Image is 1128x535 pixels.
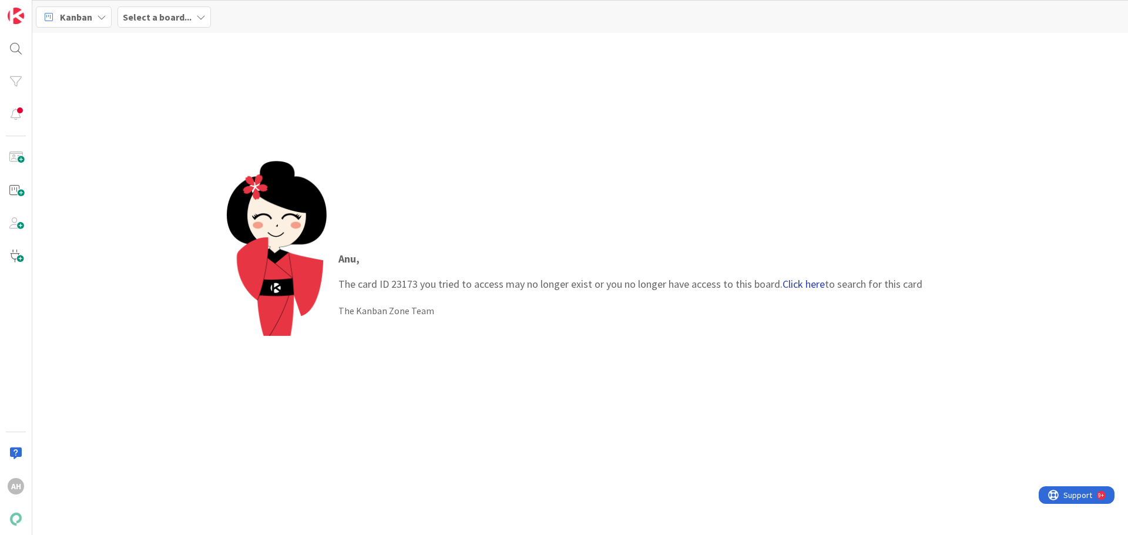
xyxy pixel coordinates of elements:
p: The card ID 23173 you tried to access may no longer exist or you no longer have access to this bo... [338,251,922,292]
div: The Kanban Zone Team [338,304,922,318]
strong: Anu , [338,252,360,265]
img: avatar [8,511,24,527]
b: Select a board... [123,11,192,23]
div: AH [8,478,24,494]
img: Visit kanbanzone.com [8,8,24,24]
a: Click here [783,277,825,291]
span: Support [25,2,53,16]
span: Kanban [60,10,92,24]
div: 9+ [59,5,65,14]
